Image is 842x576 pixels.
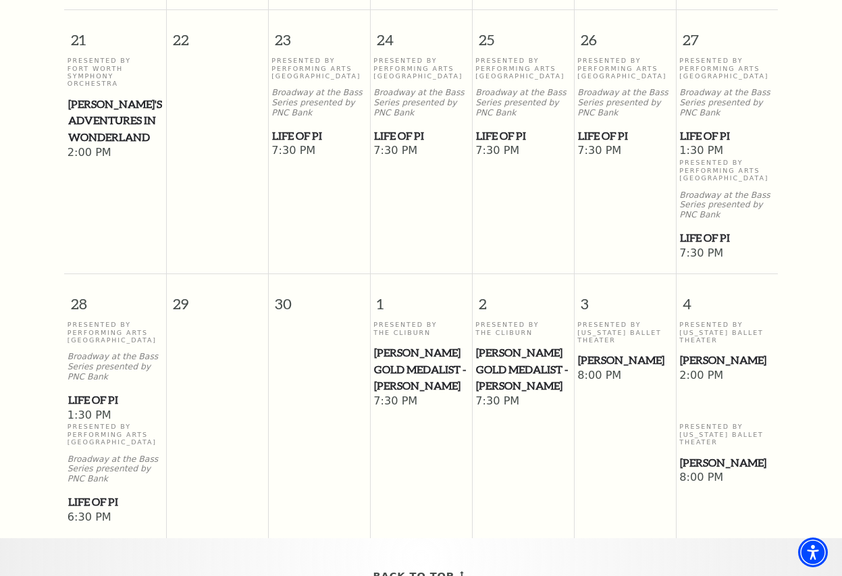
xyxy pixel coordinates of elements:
[68,392,162,409] span: Life of Pi
[679,159,774,182] p: Presented By Performing Arts [GEOGRAPHIC_DATA]
[68,352,163,382] p: Broadway at the Bass Series presented by PNC Bank
[271,88,367,117] p: Broadway at the Bass Series presented by PNC Bank
[578,128,672,145] span: Life of Pi
[68,494,162,510] span: Life of Pi
[68,510,163,525] span: 6:30 PM
[373,88,469,117] p: Broadway at the Bass Series presented by PNC Bank
[679,57,774,80] p: Presented By Performing Arts [GEOGRAPHIC_DATA]
[68,423,163,446] p: Presented By Performing Arts [GEOGRAPHIC_DATA]
[679,190,774,220] p: Broadway at the Bass Series presented by PNC Bank
[271,144,367,159] span: 7:30 PM
[271,57,367,80] p: Presented By Performing Arts [GEOGRAPHIC_DATA]
[371,274,472,321] span: 1
[677,10,779,57] span: 27
[374,344,468,394] span: [PERSON_NAME] Gold Medalist - [PERSON_NAME]
[575,274,676,321] span: 3
[167,274,268,321] span: 29
[475,144,571,159] span: 7:30 PM
[679,471,774,486] span: 8:00 PM
[677,274,779,321] span: 4
[577,144,673,159] span: 7:30 PM
[64,274,166,321] span: 28
[798,538,828,567] div: Accessibility Menu
[473,10,574,57] span: 25
[679,88,774,117] p: Broadway at the Bass Series presented by PNC Bank
[475,321,571,336] p: Presented By The Cliburn
[475,88,571,117] p: Broadway at the Bass Series presented by PNC Bank
[68,409,163,423] span: 1:30 PM
[680,128,774,145] span: Life of Pi
[578,352,672,369] span: [PERSON_NAME]
[68,146,163,161] span: 2:00 PM
[680,454,774,471] span: [PERSON_NAME]
[475,57,571,80] p: Presented By Performing Arts [GEOGRAPHIC_DATA]
[373,321,469,336] p: Presented By The Cliburn
[680,352,774,369] span: [PERSON_NAME]
[68,57,163,88] p: Presented By Fort Worth Symphony Orchestra
[374,128,468,145] span: Life of Pi
[64,10,166,57] span: 21
[68,321,163,344] p: Presented By Performing Arts [GEOGRAPHIC_DATA]
[577,57,673,80] p: Presented By Performing Arts [GEOGRAPHIC_DATA]
[269,274,370,321] span: 30
[373,394,469,409] span: 7:30 PM
[680,230,774,246] span: Life of Pi
[679,144,774,159] span: 1:30 PM
[476,128,570,145] span: Life of Pi
[475,394,571,409] span: 7:30 PM
[68,96,162,146] span: [PERSON_NAME]'s Adventures in Wonderland
[373,57,469,80] p: Presented By Performing Arts [GEOGRAPHIC_DATA]
[577,321,673,344] p: Presented By [US_STATE] Ballet Theater
[679,369,774,384] span: 2:00 PM
[167,10,268,57] span: 22
[577,369,673,384] span: 8:00 PM
[577,88,673,117] p: Broadway at the Bass Series presented by PNC Bank
[476,344,570,394] span: [PERSON_NAME] Gold Medalist - [PERSON_NAME]
[679,321,774,344] p: Presented By [US_STATE] Ballet Theater
[371,10,472,57] span: 24
[272,128,366,145] span: Life of Pi
[373,144,469,159] span: 7:30 PM
[68,454,163,484] p: Broadway at the Bass Series presented by PNC Bank
[269,10,370,57] span: 23
[679,246,774,261] span: 7:30 PM
[473,274,574,321] span: 2
[575,10,676,57] span: 26
[679,423,774,446] p: Presented By [US_STATE] Ballet Theater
